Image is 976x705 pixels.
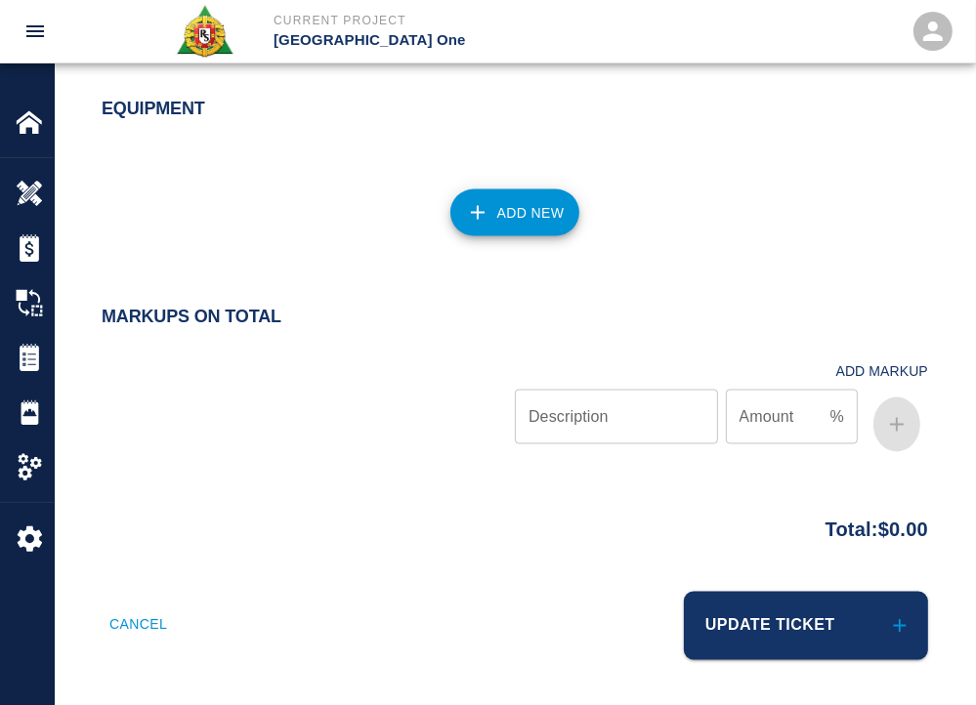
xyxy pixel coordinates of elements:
[878,611,976,705] iframe: Chat Widget
[830,405,844,429] p: %
[175,4,234,59] img: Roger & Sons Concrete
[102,307,928,328] h2: Markups on Total
[12,8,59,55] button: open drawer
[274,29,594,52] p: [GEOGRAPHIC_DATA] One
[826,507,928,545] p: Total: $0.00
[836,363,928,380] h4: Add Markup
[102,99,928,120] h2: Equipment
[102,592,175,660] button: Cancel
[684,592,928,660] button: Update Ticket
[274,12,594,29] p: Current Project
[450,189,580,236] button: Add New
